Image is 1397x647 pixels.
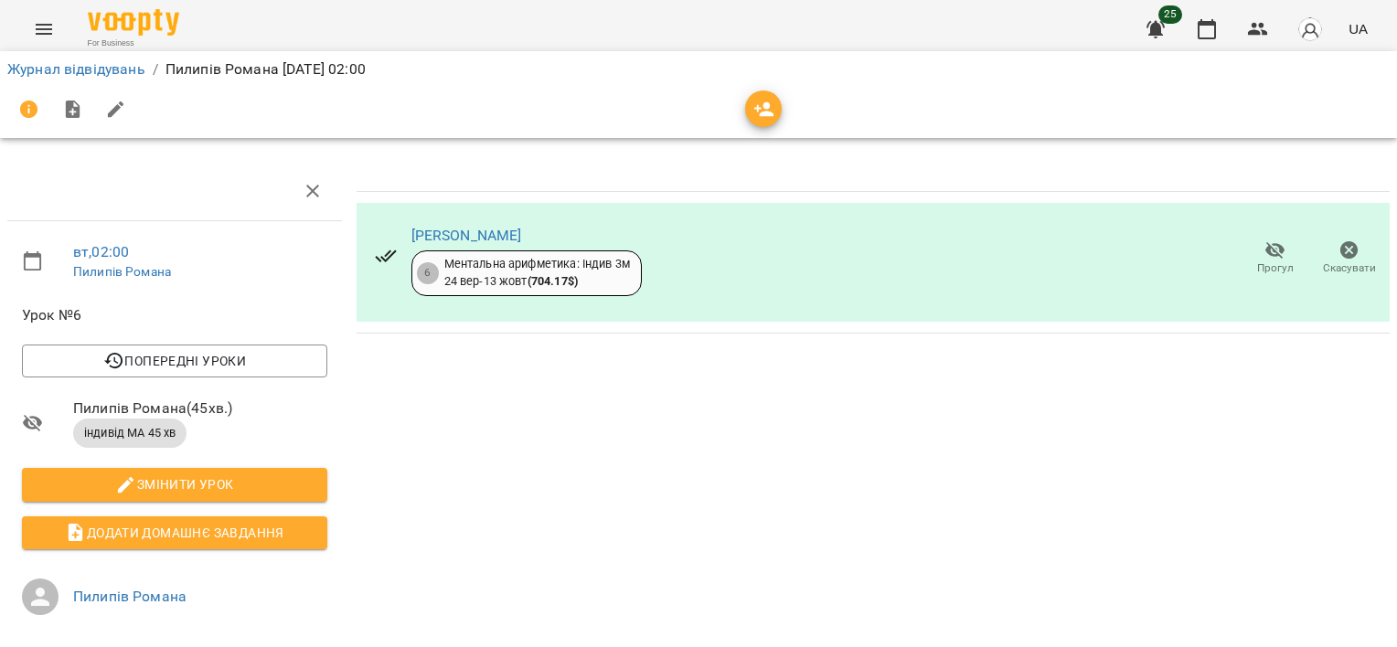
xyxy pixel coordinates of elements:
span: UA [1349,19,1368,38]
a: Пилипів Романа [73,588,187,605]
p: Пилипів Романа [DATE] 02:00 [165,58,366,80]
span: Додати домашнє завдання [37,522,313,544]
button: Прогул [1238,233,1312,284]
div: Ментальна арифметика: Індив 3м 24 вер - 13 жовт [444,256,630,290]
span: Скасувати [1323,260,1376,276]
span: Прогул [1257,260,1294,276]
span: 25 [1158,5,1182,24]
span: Попередні уроки [37,350,313,372]
button: Попередні уроки [22,345,327,377]
a: Журнал відвідувань [7,60,145,78]
div: 6 [417,262,439,284]
button: Додати домашнє завдання [22,516,327,549]
img: avatar_s.png [1297,16,1323,42]
button: UA [1341,12,1375,46]
span: Змінити урок [37,473,313,495]
li: / [153,58,158,80]
span: For Business [88,37,179,49]
a: Пилипів Романа [73,264,171,279]
button: Змінити урок [22,468,327,501]
a: вт , 02:00 [73,243,129,260]
b: ( 704.17 $ ) [528,274,578,288]
img: Voopty Logo [88,9,179,36]
span: індивід МА 45 хв [73,425,187,441]
span: Урок №6 [22,304,327,326]
span: Пилипів Романа ( 45 хв. ) [73,398,327,419]
button: Menu [22,7,66,51]
button: Скасувати [1312,233,1386,284]
nav: breadcrumb [7,58,1390,80]
a: [PERSON_NAME] [411,227,522,244]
